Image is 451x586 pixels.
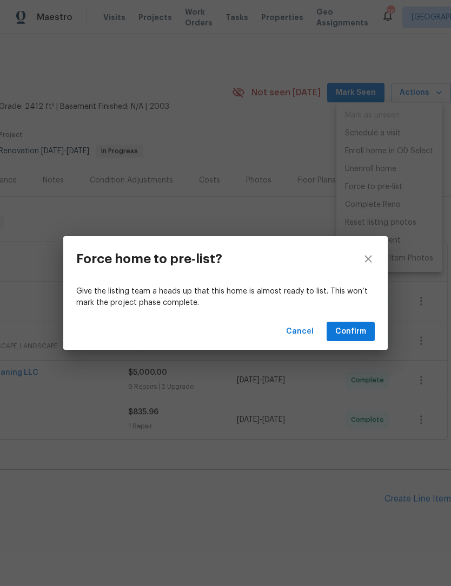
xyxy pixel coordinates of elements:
button: Confirm [327,322,375,342]
span: Confirm [335,325,366,338]
button: Cancel [282,322,318,342]
h3: Force home to pre-list? [76,251,222,266]
span: Cancel [286,325,314,338]
button: close [349,236,388,282]
p: Give the listing team a heads up that this home is almost ready to list. This won’t mark the proj... [76,286,375,309]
